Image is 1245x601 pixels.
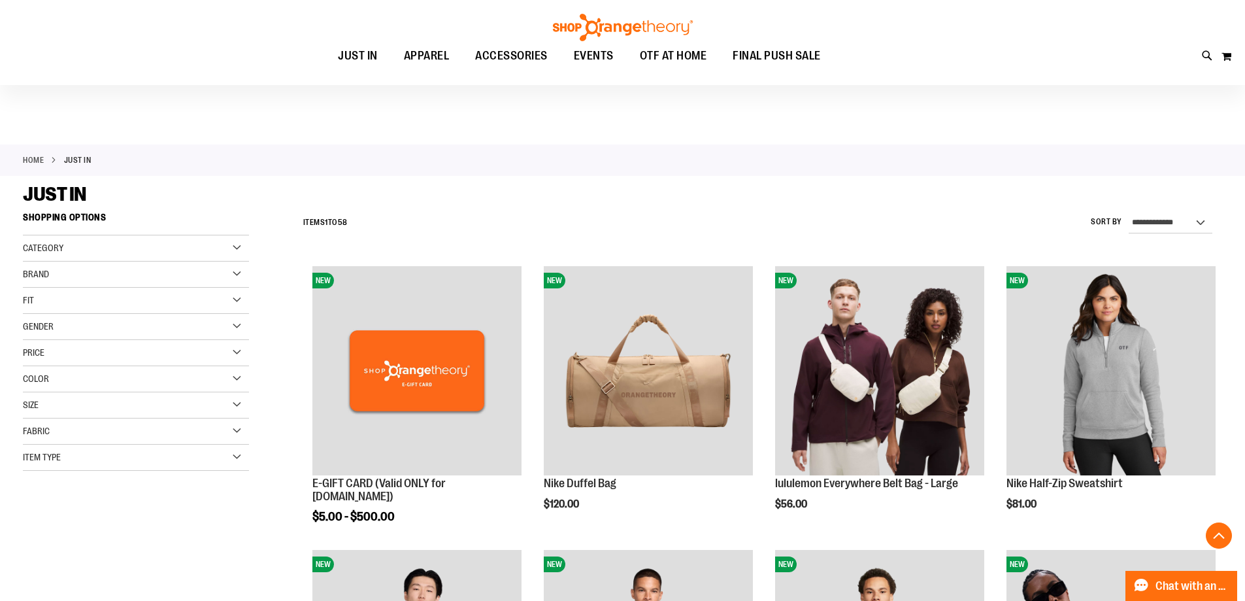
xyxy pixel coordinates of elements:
[1000,260,1222,543] div: product
[1091,216,1122,228] label: Sort By
[733,41,821,71] span: FINAL PUSH SALE
[325,218,328,227] span: 1
[23,269,49,279] span: Brand
[312,266,522,475] img: E-GIFT CARD (Valid ONLY for ShopOrangetheory.com)
[23,373,49,384] span: Color
[1006,266,1216,477] a: Nike Half-Zip SweatshirtNEW
[544,498,581,510] span: $120.00
[404,41,450,71] span: APPAREL
[475,41,548,71] span: ACCESSORIES
[338,218,348,227] span: 58
[1006,498,1038,510] span: $81.00
[720,41,834,71] a: FINAL PUSH SALE
[775,273,797,288] span: NEW
[312,477,446,503] a: E-GIFT CARD (Valid ONLY for [DOMAIN_NAME])
[544,273,565,288] span: NEW
[338,41,378,71] span: JUST IN
[537,260,759,543] div: product
[561,41,627,71] a: EVENTS
[306,260,528,556] div: product
[312,510,395,523] span: $5.00 - $500.00
[391,41,463,71] a: APPAREL
[775,266,984,477] a: lululemon Everywhere Belt Bag - LargeNEW
[64,154,91,166] strong: JUST IN
[23,183,86,205] span: JUST IN
[23,426,50,436] span: Fabric
[1006,557,1028,572] span: NEW
[775,266,984,475] img: lululemon Everywhere Belt Bag - Large
[544,266,753,475] img: Nike Duffel Bag
[775,477,958,490] a: lululemon Everywhere Belt Bag - Large
[23,452,61,462] span: Item Type
[775,557,797,572] span: NEW
[544,266,753,477] a: Nike Duffel BagNEW
[551,14,695,41] img: Shop Orangetheory
[312,273,334,288] span: NEW
[1125,571,1238,601] button: Chat with an Expert
[23,243,63,253] span: Category
[1006,266,1216,475] img: Nike Half-Zip Sweatshirt
[312,557,334,572] span: NEW
[1155,580,1229,592] span: Chat with an Expert
[23,321,54,332] span: Gender
[23,400,39,410] span: Size
[23,295,34,305] span: Fit
[574,41,614,71] span: EVENTS
[23,347,44,358] span: Price
[303,213,348,233] h2: Items to
[23,206,249,235] strong: Shopping Options
[1006,273,1028,288] span: NEW
[769,260,991,543] div: product
[640,41,707,71] span: OTF AT HOME
[325,41,391,71] a: JUST IN
[627,41,720,71] a: OTF AT HOME
[544,557,565,572] span: NEW
[775,498,809,510] span: $56.00
[544,477,616,490] a: Nike Duffel Bag
[1206,523,1232,549] button: Back To Top
[312,266,522,477] a: E-GIFT CARD (Valid ONLY for ShopOrangetheory.com)NEW
[1006,477,1123,490] a: Nike Half-Zip Sweatshirt
[23,154,44,166] a: Home
[462,41,561,71] a: ACCESSORIES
